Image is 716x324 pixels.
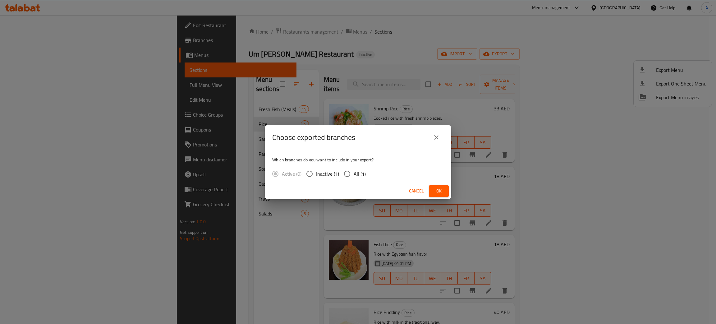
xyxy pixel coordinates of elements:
button: Cancel [406,185,426,197]
span: Inactive (1) [316,170,339,178]
span: Cancel [409,187,424,195]
span: Active (0) [282,170,301,178]
button: Ok [429,185,449,197]
button: close [429,130,444,145]
span: Ok [434,187,444,195]
h2: Choose exported branches [272,132,355,142]
span: All (1) [354,170,366,178]
p: Which branches do you want to include in your export? [272,157,444,163]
